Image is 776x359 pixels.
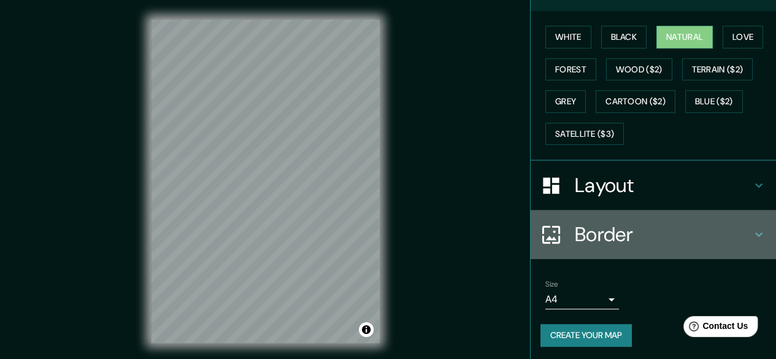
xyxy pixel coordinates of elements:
button: Terrain ($2) [682,58,753,81]
button: Create your map [540,324,632,347]
div: A4 [545,290,619,309]
button: White [545,26,591,48]
iframe: Help widget launcher [667,311,763,345]
div: Layout [531,161,776,210]
button: Toggle attribution [359,322,374,337]
h4: Layout [575,173,751,198]
button: Grey [545,90,586,113]
button: Natural [656,26,713,48]
div: Border [531,210,776,259]
label: Size [545,279,558,290]
button: Love [723,26,763,48]
button: Forest [545,58,596,81]
button: Wood ($2) [606,58,672,81]
button: Blue ($2) [685,90,743,113]
button: Satellite ($3) [545,123,624,145]
h4: Border [575,222,751,247]
canvas: Map [151,20,380,343]
button: Black [601,26,647,48]
button: Cartoon ($2) [596,90,675,113]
